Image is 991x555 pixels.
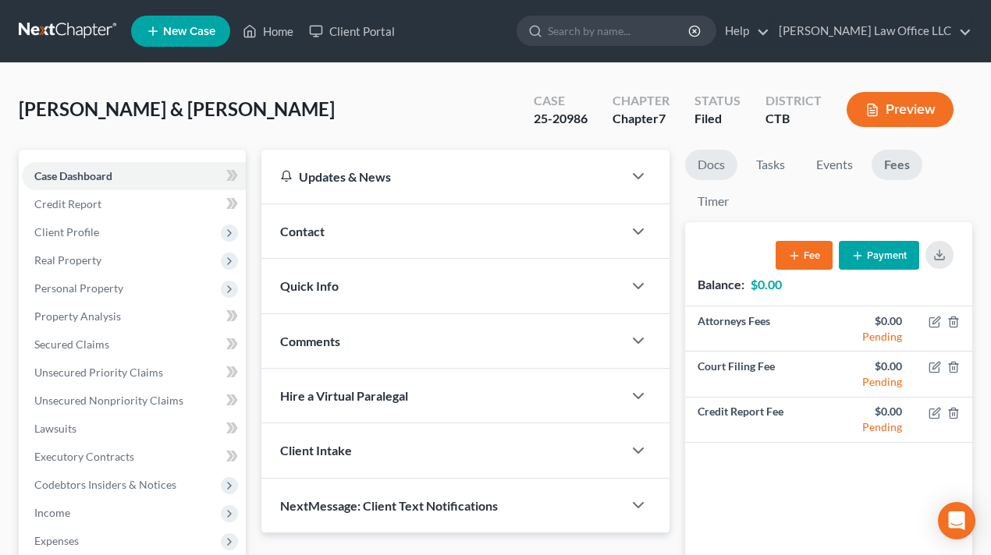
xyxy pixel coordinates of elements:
[534,110,588,128] div: 25-20986
[765,92,822,110] div: District
[613,92,670,110] div: Chapter
[847,92,954,127] button: Preview
[34,253,101,267] span: Real Property
[771,17,971,45] a: [PERSON_NAME] Law Office LLC
[235,17,301,45] a: Home
[34,534,79,547] span: Expenses
[34,506,70,519] span: Income
[34,366,163,379] span: Unsecured Priority Claims
[765,110,822,128] div: CTB
[34,309,121,323] span: Property Analysis
[22,415,246,443] a: Lawsuits
[34,450,134,463] span: Executory Contracts
[841,329,902,345] div: Pending
[280,278,339,293] span: Quick Info
[841,404,902,419] div: $0.00
[34,225,99,239] span: Client Profile
[19,97,335,120] span: [PERSON_NAME] & [PERSON_NAME]
[22,162,246,190] a: Case Dashboard
[841,359,902,374] div: $0.00
[751,277,782,292] strong: $0.00
[613,110,670,128] div: Chapter
[280,168,604,185] div: Updates & News
[34,422,76,435] span: Lawsuits
[776,241,833,270] button: Fee
[22,302,246,331] a: Property Analysis
[22,359,246,387] a: Unsecured Priority Claims
[301,17,403,45] a: Client Portal
[34,169,112,182] span: Case Dashboard
[34,281,123,295] span: Personal Property
[34,394,183,407] span: Unsecured Nonpriority Claims
[22,331,246,359] a: Secured Claims
[839,241,919,270] button: Payment
[34,478,176,491] span: Codebtors Insiders & Notices
[698,277,744,292] strong: Balance:
[163,26,215,37] span: New Case
[34,338,109,351] span: Secured Claims
[804,150,865,180] a: Events
[685,306,829,352] td: Attorneys Fees
[22,387,246,415] a: Unsecured Nonpriority Claims
[34,197,101,210] span: Credit Report
[280,498,498,513] span: NextMessage: Client Text Notifications
[872,150,922,180] a: Fees
[548,16,691,45] input: Search by name...
[280,443,352,458] span: Client Intake
[685,352,829,397] td: Court Filing Fee
[744,150,797,180] a: Tasks
[841,419,902,435] div: Pending
[534,92,588,110] div: Case
[717,17,769,45] a: Help
[685,397,829,442] td: Credit Report Fee
[280,388,408,403] span: Hire a Virtual Paralegal
[685,186,741,217] a: Timer
[685,150,737,180] a: Docs
[841,313,902,329] div: $0.00
[938,502,975,539] div: Open Intercom Messenger
[841,374,902,390] div: Pending
[22,190,246,218] a: Credit Report
[694,92,741,110] div: Status
[280,334,340,348] span: Comments
[22,443,246,471] a: Executory Contracts
[659,111,666,125] span: 7
[694,110,741,128] div: Filed
[280,224,325,239] span: Contact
